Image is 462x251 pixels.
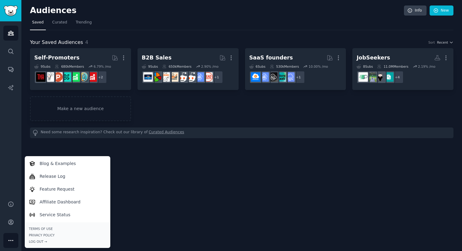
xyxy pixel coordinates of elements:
div: 530k Members [270,64,299,69]
div: 6.79 % /mo [94,64,111,69]
img: B_2_B_Selling_Tips [143,72,153,82]
a: Release Log [26,170,109,183]
div: Log Out → [29,239,106,244]
div: 8 Sub s [357,64,373,69]
img: GummySearch logo [4,5,18,16]
div: B2B Sales [142,54,172,62]
img: LeadGeneration [203,72,213,82]
div: 10.00 % /mo [309,64,328,69]
div: 2.19 % /mo [418,64,435,69]
a: New [430,5,453,16]
div: 650k Members [162,64,192,69]
img: findapath [367,72,376,82]
a: Blog & Examples [26,157,109,170]
span: Recent [437,40,448,45]
div: SaaS founders [249,54,293,62]
img: youtubepromotion [87,72,97,82]
img: jobboardsearch [358,72,368,82]
a: Feature Request [26,183,109,195]
span: 4 [85,39,88,45]
a: Curated [50,18,69,30]
img: careerguidance [376,72,385,82]
img: sales [178,72,187,82]
p: Feature Request [40,186,75,192]
img: salesdevelopment [186,72,196,82]
a: Trending [74,18,94,30]
img: b2b_sales [160,72,170,82]
div: + 1 [210,71,223,84]
img: AppIdeas [79,72,88,82]
a: Service Status [26,208,109,221]
img: B2BSaaS [251,72,260,82]
p: Blog & Examples [40,160,76,167]
img: B2BSales [152,72,161,82]
button: Recent [437,40,453,45]
p: Release Log [40,173,65,180]
span: Curated [52,20,67,25]
img: microsaas [277,72,286,82]
a: B2B Sales9Subs650kMembers2.90% /mo+1LeadGenerationSaaSSalessalesdevelopmentsalessalestechniquesb2... [137,48,239,90]
a: Self-Promoters9Subs680kMembers6.79% /mo+2youtubepromotionAppIdeasselfpromotionalphaandbetausersPr... [30,48,131,90]
img: SaaS [285,72,295,82]
a: Saved [30,18,46,30]
img: selfpromotion [70,72,80,82]
img: SaaSSales [259,72,269,82]
a: Make a new audience [30,96,131,121]
a: Info [404,5,427,16]
div: + 1 [292,71,305,84]
img: betatests [45,72,54,82]
div: Sort [428,40,435,45]
span: Saved [32,20,44,25]
span: Your Saved Audiences [30,39,83,46]
a: SaaS founders6Subs530kMembers10.00% /mo+1SaaSmicrosaasNoCodeSaaSSaaSSalesB2BSaaS [245,48,346,90]
p: Affiliate Dashboard [40,199,81,205]
div: 11.0M Members [377,64,408,69]
img: ProductHunters [53,72,63,82]
span: Trending [76,20,92,25]
a: JobSeekers8Subs11.0MMembers2.19% /mo+4jobscareerguidancefindapathjobboardsearch [352,48,453,90]
img: TestMyApp [36,72,46,82]
img: salestechniques [169,72,178,82]
a: Privacy Policy [29,233,106,237]
a: Affiliate Dashboard [26,195,109,208]
div: 9 Sub s [142,64,158,69]
h2: Audiences [30,6,404,16]
div: + 4 [391,71,404,84]
img: jobs [384,72,394,82]
a: Terms of Use [29,227,106,231]
div: 6 Sub s [249,64,266,69]
div: JobSeekers [357,54,390,62]
div: 9 Sub s [34,64,50,69]
div: Need some research inspiration? Check out our library of [30,127,453,138]
img: alphaandbetausers [62,72,71,82]
img: NoCodeSaaS [268,72,277,82]
div: 2.90 % /mo [201,64,218,69]
div: + 2 [94,71,107,84]
div: 680k Members [55,64,84,69]
p: Service Status [40,212,71,218]
div: Self-Promoters [34,54,79,62]
img: SaaSSales [195,72,204,82]
a: Curated Audiences [149,130,184,136]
